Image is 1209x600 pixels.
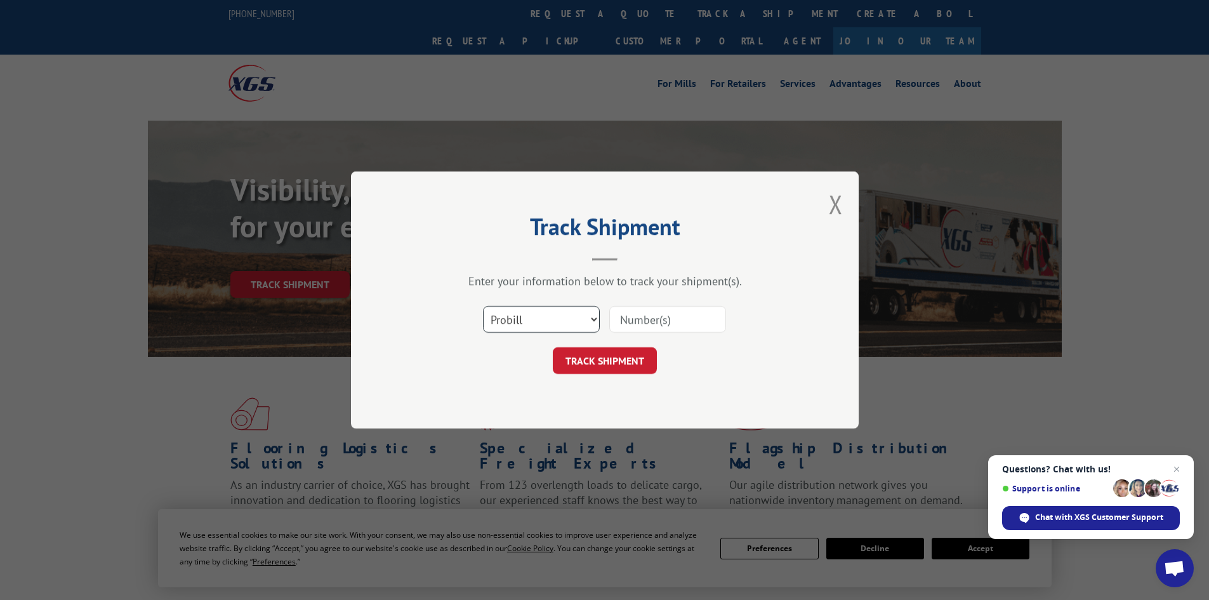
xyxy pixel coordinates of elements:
[414,218,795,242] h2: Track Shipment
[1035,512,1163,523] span: Chat with XGS Customer Support
[609,306,726,333] input: Number(s)
[1002,484,1109,493] span: Support is online
[1156,549,1194,587] div: Open chat
[1002,464,1180,474] span: Questions? Chat with us!
[829,187,843,221] button: Close modal
[553,347,657,374] button: TRACK SHIPMENT
[1002,506,1180,530] div: Chat with XGS Customer Support
[414,274,795,288] div: Enter your information below to track your shipment(s).
[1169,462,1184,477] span: Close chat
